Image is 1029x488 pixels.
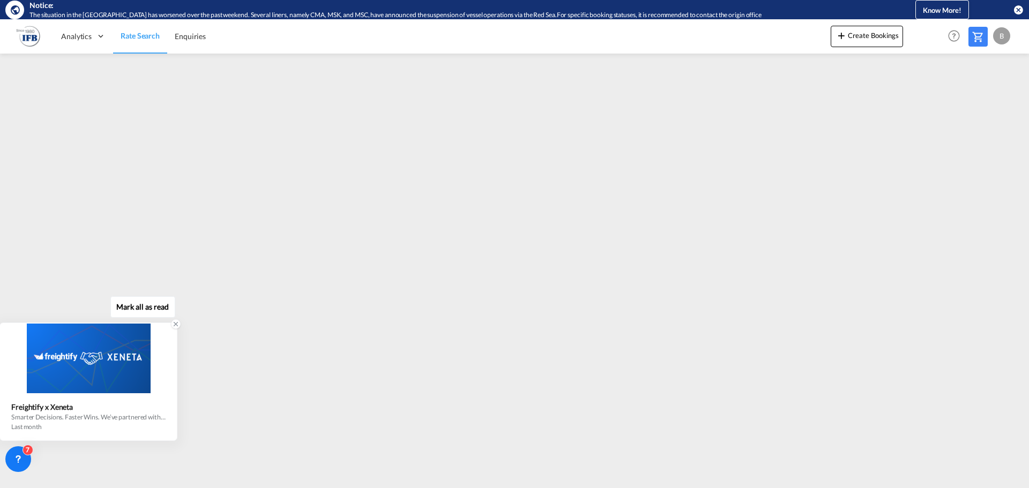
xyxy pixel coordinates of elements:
button: icon-plus 400-fgCreate Bookings [831,26,903,47]
md-icon: icon-plus 400-fg [835,29,848,42]
button: icon-close-circle [1013,4,1024,15]
div: B [993,27,1010,44]
span: Analytics [61,31,92,42]
img: b628ab10256c11eeb52753acbc15d091.png [16,24,40,48]
a: Enquiries [167,19,213,54]
span: Enquiries [175,32,206,41]
div: Analytics [54,19,113,54]
div: The situation in the Red Sea has worsened over the past weekend. Several liners, namely CMA, MSK,... [29,11,871,20]
a: Rate Search [113,19,167,54]
span: Rate Search [121,31,160,40]
span: Know More! [923,6,961,14]
md-icon: icon-earth [10,4,20,15]
span: Help [945,27,963,45]
div: Help [945,27,968,46]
